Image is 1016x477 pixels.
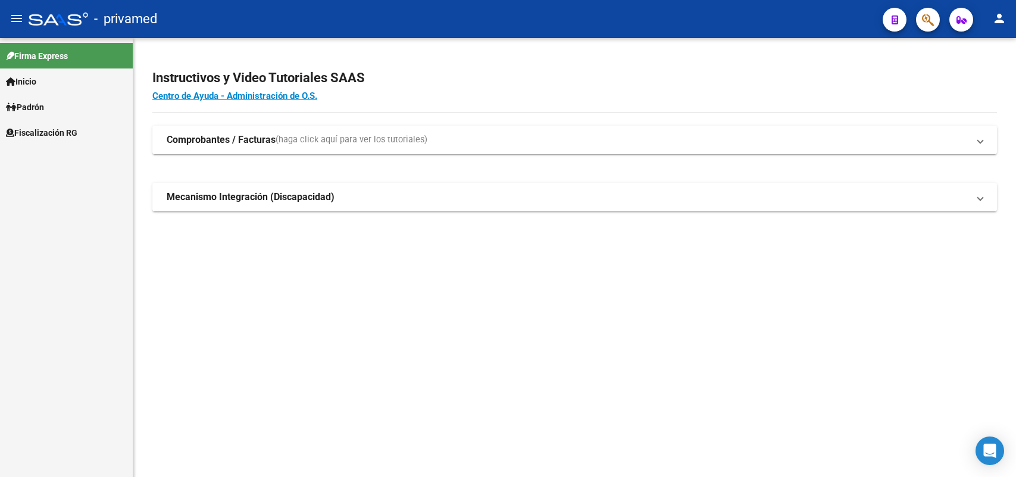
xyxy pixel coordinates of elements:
[152,91,317,101] a: Centro de Ayuda - Administración de O.S.
[167,133,276,146] strong: Comprobantes / Facturas
[6,101,44,114] span: Padrón
[10,11,24,26] mat-icon: menu
[976,437,1004,465] div: Open Intercom Messenger
[6,126,77,139] span: Fiscalización RG
[152,126,997,154] mat-expansion-panel-header: Comprobantes / Facturas(haga click aquí para ver los tutoriales)
[152,67,997,89] h2: Instructivos y Video Tutoriales SAAS
[276,133,427,146] span: (haga click aquí para ver los tutoriales)
[167,191,335,204] strong: Mecanismo Integración (Discapacidad)
[6,49,68,63] span: Firma Express
[152,183,997,211] mat-expansion-panel-header: Mecanismo Integración (Discapacidad)
[94,6,157,32] span: - privamed
[6,75,36,88] span: Inicio
[992,11,1006,26] mat-icon: person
